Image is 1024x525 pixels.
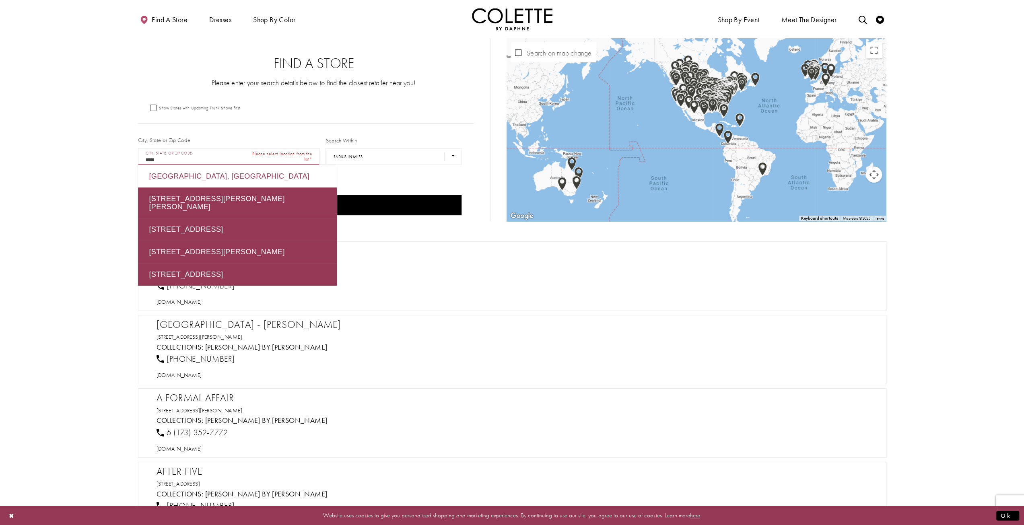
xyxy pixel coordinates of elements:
span: Dresses [209,16,231,24]
div: [STREET_ADDRESS][PERSON_NAME] [138,241,337,263]
a: Opens in new tab [157,480,200,487]
span: Dresses [207,8,233,30]
h2: A Formal Affair [157,392,876,404]
span: Map data ©2025 [843,216,870,221]
div: [STREET_ADDRESS] [138,218,337,241]
span: [PHONE_NUMBER] [167,280,235,291]
span: Shop By Event [715,8,761,30]
img: Colette by Daphne [472,8,552,30]
a: [PHONE_NUMBER] [157,280,235,291]
a: Opens in new tab [157,298,202,305]
h2: Gipper Prom [157,245,876,257]
img: Google [509,211,535,221]
span: [DOMAIN_NAME] [157,445,202,452]
label: Search Within [326,136,357,144]
div: [STREET_ADDRESS][PERSON_NAME][PERSON_NAME] [138,187,337,218]
input: City, State, or ZIP Code [138,148,320,165]
span: Collections: [157,342,204,352]
span: 6 (173) 352-7772 [167,427,228,438]
button: Close Dialog [5,509,19,523]
a: Visit Colette by Daphne page - Opens in new tab [205,489,328,498]
a: Opens in new tab [157,333,243,340]
a: Check Wishlist [874,8,886,30]
a: Opens in new tab [157,407,243,414]
a: Opens in new tab [157,371,202,379]
h2: [GEOGRAPHIC_DATA] - [PERSON_NAME] [157,319,876,331]
h2: After Five [157,465,876,478]
a: Toggle search [856,8,868,30]
div: [GEOGRAPHIC_DATA], [GEOGRAPHIC_DATA] [138,165,337,187]
p: Please enter your search details below to find the closest retailer near you! [154,78,474,88]
p: Website uses cookies to give you personalized shopping and marketing experiences. By continuing t... [58,510,966,521]
a: Terms (opens in new tab) [875,216,884,221]
a: Visit Colette by Daphne page - Opens in new tab [205,342,328,352]
a: [PHONE_NUMBER] [157,500,235,511]
span: [DOMAIN_NAME] [157,298,202,305]
button: Submit Dialog [996,511,1019,521]
span: [PHONE_NUMBER] [167,500,235,511]
div: Map with store locations [507,38,886,221]
span: [DOMAIN_NAME] [157,371,202,379]
span: Shop by color [253,16,295,24]
span: Shop by color [251,8,297,30]
a: here [690,511,700,519]
div: [STREET_ADDRESS] [138,263,337,286]
span: Collections: [157,489,204,498]
button: Keyboard shortcuts [801,216,838,221]
span: Shop By Event [717,16,759,24]
select: Radius In Miles [326,148,461,165]
button: Map camera controls [866,167,882,183]
span: Collections: [157,416,204,425]
a: 6 (173) 352-7772 [157,427,228,438]
span: Meet the designer [781,16,837,24]
label: City, State or Zip Code [138,136,191,144]
a: [PHONE_NUMBER] [157,354,235,364]
a: Meet the designer [779,8,839,30]
button: Toggle fullscreen view [866,42,882,58]
h2: Find a Store [154,56,474,72]
a: Open this area in Google Maps (opens a new window) [509,211,535,221]
a: Opens in new tab [157,445,202,452]
a: Find a store [138,8,190,30]
span: Find a store [152,16,187,24]
a: Visit Colette by Daphne page - Opens in new tab [205,416,328,425]
a: Visit Home Page [472,8,552,30]
span: [PHONE_NUMBER] [167,354,235,364]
